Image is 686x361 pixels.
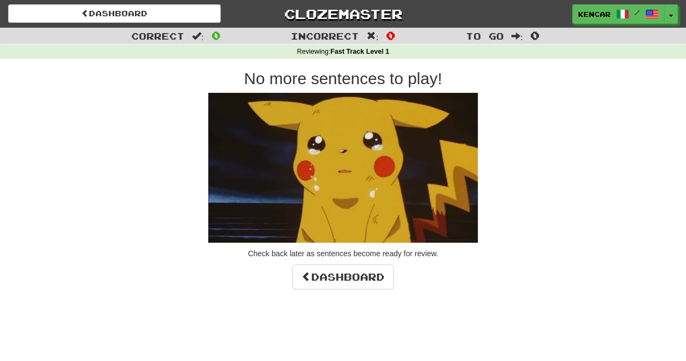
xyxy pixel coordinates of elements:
[208,93,478,243] img: sad-pikachu.gif
[465,30,503,41] span: To go
[578,9,611,19] span: KenCar
[192,31,204,41] span: :
[34,248,652,259] p: Check back later as sentences become ready for review.
[367,31,379,41] span: :
[131,30,184,41] span: Correct
[8,4,221,23] a: Dashboard
[292,264,394,289] a: Dashboard
[511,31,523,41] span: :
[572,4,664,24] a: KenCar /
[634,9,640,16] span: /
[34,69,652,87] h2: No more sentences to play!
[237,4,450,23] a: Clozemaster
[211,29,221,42] span: 0
[530,29,540,42] span: 0
[330,48,389,55] strong: Fast Track Level 1
[291,30,359,41] span: Incorrect
[386,29,395,42] span: 0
